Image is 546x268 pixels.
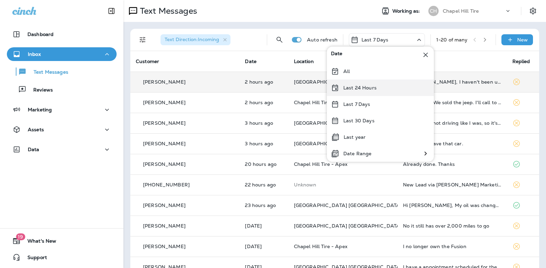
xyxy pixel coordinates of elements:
[294,58,314,64] span: Location
[7,27,117,41] button: Dashboard
[245,79,283,85] p: Oct 5, 2025 12:28 PM
[294,182,392,187] p: This customer does not have a last location and the phone number they messaged is not assigned to...
[21,255,47,263] span: Support
[245,244,283,249] p: Oct 4, 2025 11:23 AM
[245,100,283,105] p: Oct 5, 2025 12:22 PM
[294,99,347,106] span: Chapel Hill Tire - Apex
[294,223,402,229] span: [GEOGRAPHIC_DATA] [GEOGRAPHIC_DATA]
[7,251,117,264] button: Support
[143,182,190,187] p: [PHONE_NUMBER]
[7,82,117,97] button: Reviews
[16,233,25,240] span: 19
[165,36,219,42] span: Text Direction : Incoming
[392,8,422,14] span: Working as:
[245,58,257,64] span: Date
[7,47,117,61] button: Inbox
[26,87,53,94] p: Reviews
[143,141,186,146] p: [PERSON_NAME]
[7,143,117,156] button: Data
[403,182,501,187] div: New Lead via Merrick Marketing, Customer Name: Nancy S., Contact info: 5628326416, Job Info: 3.7 ...
[343,118,375,123] p: Last 30 Days
[294,243,347,249] span: Chapel Hill Tire - Apex
[21,238,56,246] span: What's New
[245,120,283,126] p: Oct 5, 2025 11:20 AM
[403,120,501,126] div: Actually I'm not driving like I was, so it's not ready yet
[143,244,186,249] p: [PERSON_NAME]
[343,151,371,156] p: Date Range
[403,79,501,85] div: Hey Chris, I haven't been using that car. I'd like to reschedule from October 9th to November 1st...
[361,37,389,42] p: Last 7 Days
[428,6,439,16] div: CH
[245,203,283,208] p: Oct 4, 2025 03:17 PM
[161,34,230,45] div: Text Direction:Incoming
[28,107,52,112] p: Marketing
[403,100,501,105] div: Thanks Dru! We sold the jeep. I'll call to schedule an oil changed on the new vehicle when needed :)
[517,37,528,42] p: New
[143,203,186,208] p: [PERSON_NAME]
[27,69,68,76] p: Text Messages
[7,103,117,117] button: Marketing
[343,85,377,90] p: Last 24 Hours
[136,33,150,47] button: Filters
[294,161,347,167] span: Chapel Hill Tire - Apex
[245,161,283,167] p: Oct 4, 2025 06:55 PM
[7,234,117,248] button: 19What's New
[143,223,186,229] p: [PERSON_NAME]
[245,182,283,187] p: Oct 4, 2025 04:15 PM
[245,141,283,146] p: Oct 5, 2025 11:13 AM
[102,4,121,18] button: Collapse Sidebar
[344,134,366,140] p: Last year
[403,223,501,229] div: No it still has over 2,000 miles to go
[143,120,186,126] p: [PERSON_NAME]
[403,203,501,208] div: Hi Sean, My oil was changed about 4 mo ago. I will need some new brakes soon.
[331,51,343,59] span: Date
[343,101,370,107] p: Last 7 Days
[512,58,530,64] span: Replied
[294,202,402,208] span: [GEOGRAPHIC_DATA] [GEOGRAPHIC_DATA]
[136,58,159,64] span: Customer
[143,79,186,85] p: [PERSON_NAME]
[343,69,350,74] p: All
[245,223,283,229] p: Oct 4, 2025 11:23 AM
[28,51,41,57] p: Inbox
[294,79,417,85] span: [GEOGRAPHIC_DATA] Tire - [GEOGRAPHIC_DATA].
[273,33,286,47] button: Search Messages
[7,64,117,79] button: Text Messages
[403,161,501,167] div: Already done. Thanks
[137,6,197,16] p: Text Messages
[307,37,337,42] p: Auto refresh
[27,32,54,37] p: Dashboard
[143,100,186,105] p: [PERSON_NAME]
[28,127,44,132] p: Assets
[294,141,416,147] span: [GEOGRAPHIC_DATA] Tire - [GEOGRAPHIC_DATA]
[294,120,416,126] span: [GEOGRAPHIC_DATA] Tire - [GEOGRAPHIC_DATA]
[527,5,539,17] button: Settings
[403,244,501,249] div: I no longer own the Fusion
[436,37,468,42] div: 1 - 20 of many
[28,147,39,152] p: Data
[443,8,479,14] p: Chapel Hill Tire
[7,123,117,136] button: Assets
[143,161,186,167] p: [PERSON_NAME]
[403,141,501,146] div: I no longer have that car.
